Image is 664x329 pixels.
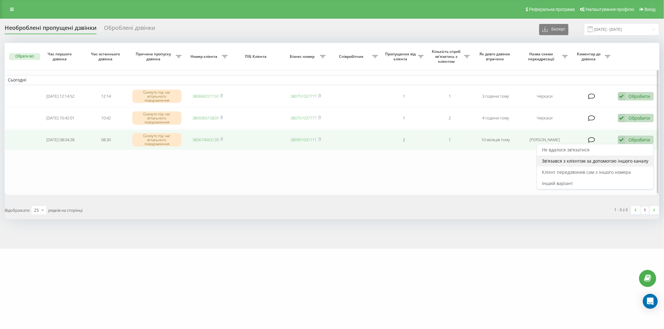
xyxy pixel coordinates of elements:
[37,108,83,128] td: [DATE] 10:42:01
[542,180,573,186] span: Інший варіант
[34,207,39,213] div: 25
[83,108,129,128] td: 10:42
[192,115,219,121] a: 380936515826
[473,86,519,107] td: 3 години тому
[645,7,656,12] span: Вихід
[236,54,277,59] span: ПІБ Клієнта
[381,130,427,150] td: 2
[430,49,464,64] span: Кількість спроб зв'язатись з клієнтом
[574,52,605,61] span: Коментар до дзвінка
[290,93,317,99] a: 380751037777
[9,53,40,60] button: Обрати всі
[83,86,129,107] td: 12:14
[629,93,650,99] div: Обробити
[529,7,575,12] span: Реферальна програма
[381,108,427,128] td: 1
[132,90,181,103] div: Скинуто під час вітального повідомлення
[427,130,473,150] td: 1
[5,75,659,85] td: Сьогодні
[5,25,97,34] div: Необроблені пропущені дзвінки
[5,207,30,213] span: Відображати
[104,25,155,34] div: Оброблені дзвінки
[615,206,628,213] div: 1 - 3 з 3
[132,52,176,61] span: Причина пропуску дзвінка
[192,137,219,142] a: 380674063128
[332,54,372,59] span: Співробітник
[192,93,219,99] a: 380669221150
[286,54,320,59] span: Бізнес номер
[37,130,83,150] td: [DATE] 08:04:28
[478,52,513,61] span: Як довго дзвінок втрачено
[542,158,648,164] span: Зв'язався з клієнтом за допомогою іншого каналу
[629,137,650,143] div: Обробити
[522,52,562,61] span: Назва схеми переадресації
[542,147,590,153] span: Не вдалося зв'язатися
[48,207,82,213] span: рядків на сторінці
[384,52,418,61] span: Пропущених від клієнта
[586,7,634,12] span: Налаштування профілю
[473,108,519,128] td: 4 години тому
[519,86,571,107] td: Черкаси
[188,54,222,59] span: Номер клієнта
[88,52,124,61] span: Час останнього дзвінка
[519,130,571,150] td: [PERSON_NAME]
[290,137,317,142] a: 380951031111
[519,108,571,128] td: Черкаси
[643,294,658,309] div: Open Intercom Messenger
[427,108,473,128] td: 2
[132,111,181,125] div: Скинуто під час вітального повідомлення
[381,86,427,107] td: 1
[640,206,650,215] a: 1
[427,86,473,107] td: 1
[37,86,83,107] td: [DATE] 12:14:52
[43,52,78,61] span: Час першого дзвінка
[83,130,129,150] td: 08:30
[542,169,631,175] span: Клієнт передзвонив сам з іншого номера
[132,133,181,147] div: Скинуто під час вітального повідомлення
[290,115,317,121] a: 380751037777
[539,24,568,35] button: Експорт
[629,115,650,121] div: Обробити
[473,130,519,150] td: 10 місяців тому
